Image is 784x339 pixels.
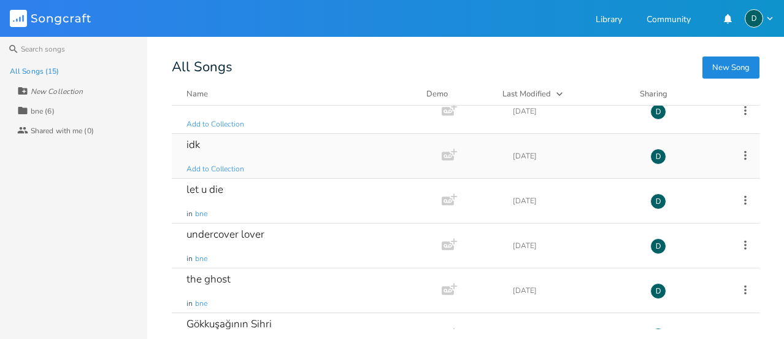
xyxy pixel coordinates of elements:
[186,88,208,99] div: Name
[195,298,207,309] span: bne
[513,287,636,294] div: [DATE]
[513,152,636,160] div: [DATE]
[650,283,666,299] div: dkaraytug
[502,88,625,100] button: Last Modified
[640,88,713,100] div: Sharing
[31,127,94,134] div: Shared with me (0)
[647,15,691,26] a: Community
[172,61,759,73] div: All Songs
[596,15,622,26] a: Library
[502,88,551,99] div: Last Modified
[702,56,759,79] button: New Song
[31,88,83,95] div: New Collection
[186,88,412,100] button: Name
[186,319,272,329] div: Gökkuşağının Sihri
[195,254,207,264] span: bne
[650,238,666,254] div: dkaraytug
[426,88,488,100] div: Demo
[186,119,244,130] span: Add to Collection
[186,209,193,219] span: in
[10,68,59,75] div: All Songs (15)
[186,274,231,284] div: the ghost
[186,298,193,309] span: in
[745,9,774,28] button: D
[745,9,763,28] div: dkaraytug
[186,254,193,264] span: in
[186,139,200,150] div: idk
[513,107,636,115] div: [DATE]
[31,107,55,115] div: bne (6)
[186,229,264,240] div: undercover lover
[513,242,636,249] div: [DATE]
[650,149,666,165] div: dkaraytug
[186,184,223,195] div: let u die
[186,164,244,174] span: Add to Collection
[650,193,666,209] div: dkaraytug
[650,104,666,120] div: dkaraytug
[195,209,207,219] span: bne
[513,197,636,205] div: [DATE]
